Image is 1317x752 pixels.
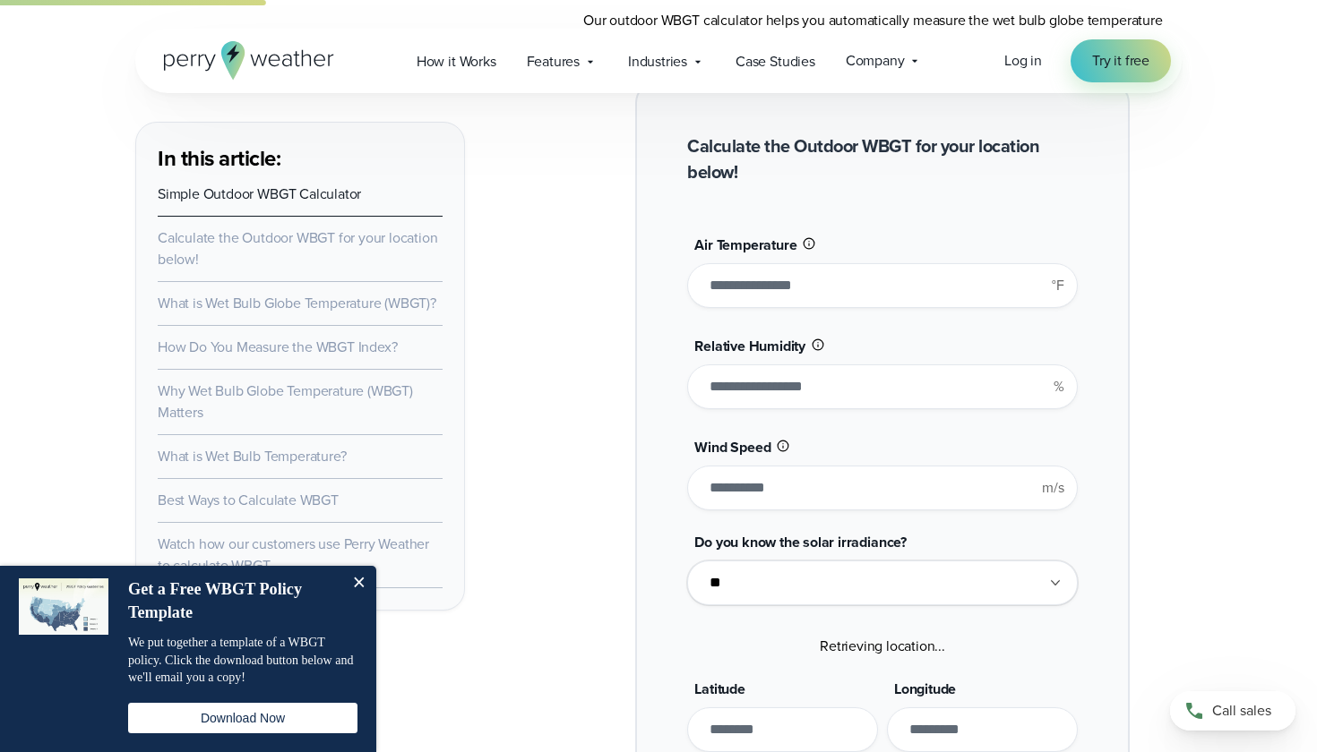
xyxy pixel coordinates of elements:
[417,51,496,73] span: How it Works
[1004,50,1042,72] a: Log in
[1092,50,1149,72] span: Try it free
[401,43,512,80] a: How it Works
[694,235,796,255] span: Air Temperature
[158,144,443,173] h3: In this article:
[694,532,907,552] span: Do you know the solar irradiance?
[736,51,815,73] span: Case Studies
[158,227,437,269] a: Calculate the Outdoor WBGT for your location below!
[158,337,397,357] a: How Do You Measure the WBGT Index?
[527,51,580,73] span: Features
[628,51,687,73] span: Industries
[1212,700,1271,722] span: Call sales
[158,534,429,576] a: Watch how our customers use Perry Weather to calculate WBGT
[720,43,831,80] a: Case Studies
[894,679,956,699] span: Longitude
[158,184,361,204] a: Simple Outdoor WBGT Calculator
[694,437,770,457] span: Wind Speed
[128,634,357,687] p: We put together a template of a WBGT policy. Click the download button below and we'll email you ...
[19,578,108,635] img: dialog featured image
[340,566,376,602] button: Close
[583,10,1182,53] p: Our outdoor WBGT calculator helps you automatically measure the wet bulb globe temperature quickl...
[687,133,1077,185] h2: Calculate the Outdoor WBGT for your location below!
[158,293,436,313] a: What is Wet Bulb Globe Temperature (WBGT)?
[694,679,745,699] span: Latitude
[128,703,357,733] button: Download Now
[694,336,805,356] span: Relative Humidity
[158,446,346,466] a: What is Wet Bulb Temperature?
[1071,39,1171,82] a: Try it free
[158,380,413,423] a: Why Wet Bulb Globe Temperature (WBGT) Matters
[846,50,905,72] span: Company
[1004,50,1042,71] span: Log in
[128,578,339,624] h4: Get a Free WBGT Policy Template
[158,490,339,510] a: Best Ways to Calculate WBGT
[1170,691,1295,731] a: Call sales
[820,636,945,656] span: Retrieving location...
